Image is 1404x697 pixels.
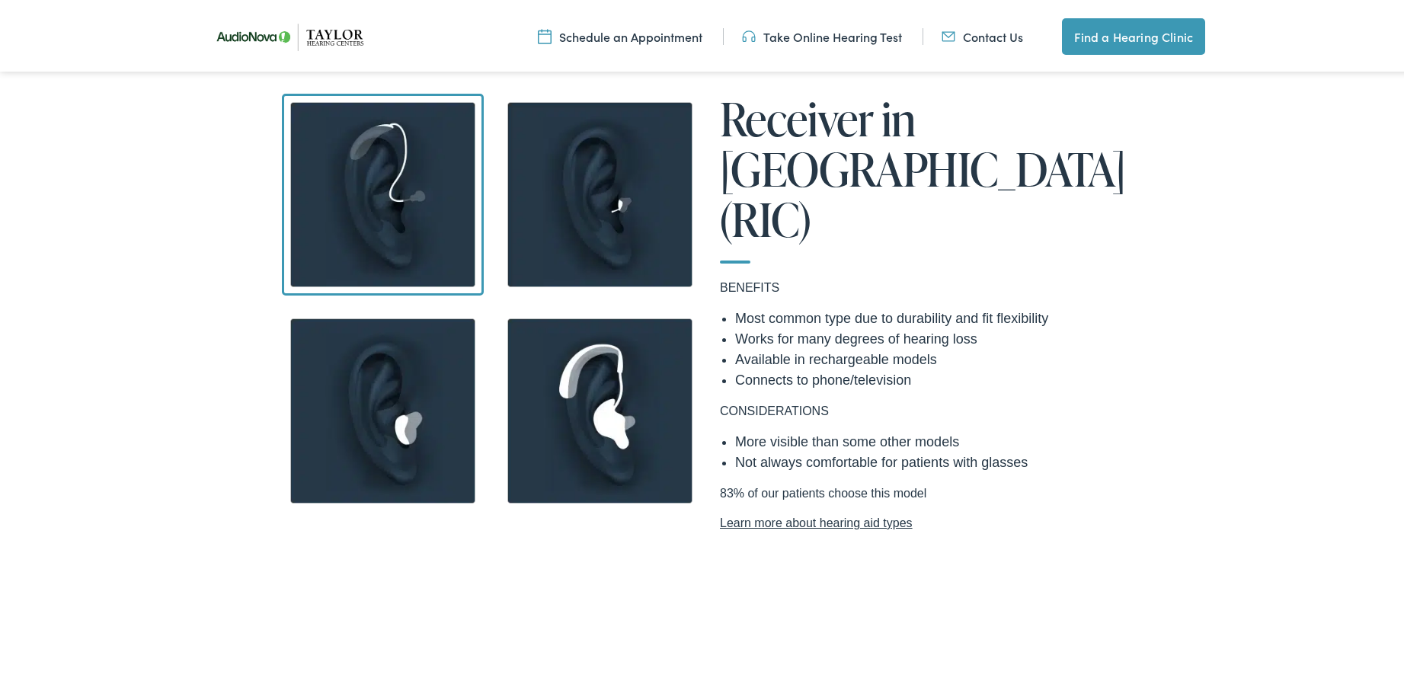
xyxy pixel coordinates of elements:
[735,367,1131,388] li: Connects to phone/television
[735,326,1131,347] li: Works for many degrees of hearing loss
[720,91,1131,261] h1: Receiver in [GEOGRAPHIC_DATA] (RIC)
[720,276,1131,294] p: BENEFITS
[735,429,1131,449] li: More visible than some other models
[538,25,552,42] img: utility icon
[942,25,1023,42] a: Contact Us
[1062,15,1205,52] a: Find a Hearing Clinic
[538,25,702,42] a: Schedule an Appointment
[942,25,955,42] img: utility icon
[735,347,1131,367] li: Available in rechargeable models
[742,25,756,42] img: utility icon
[720,511,1131,529] a: Learn more about hearing aid types
[735,449,1131,470] li: Not always comfortable for patients with glasses
[720,399,1131,417] p: CONSIDERATIONS
[735,305,1131,326] li: Most common type due to durability and fit flexibility
[720,481,1131,529] p: 83% of our patients choose this model
[742,25,902,42] a: Take Online Hearing Test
